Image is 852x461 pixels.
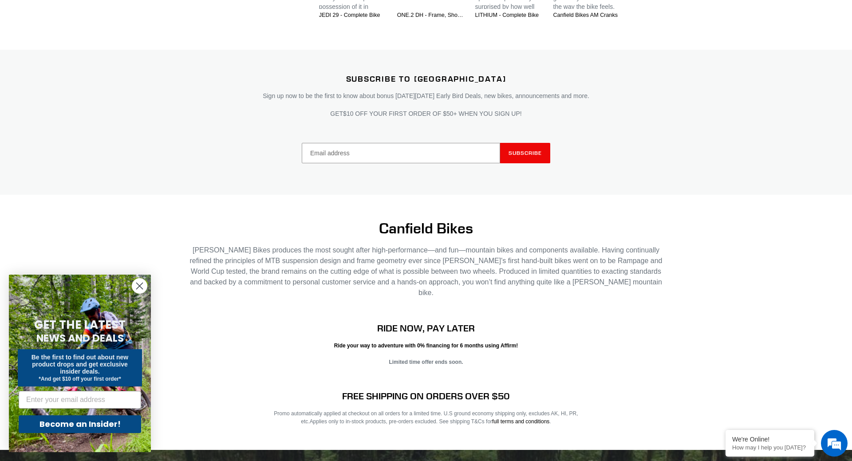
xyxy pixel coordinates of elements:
h2: Canfield Bikes [184,219,668,237]
span: *And get $10 off your first order* [39,376,121,382]
span: Subscribe [509,150,542,156]
span: Be the first to find out about new product drops and get exclusive insider deals. [32,354,129,375]
span: GET THE LATEST [34,317,126,333]
strong: Limited time offer ends soon. [389,359,463,365]
h2: RIDE NOW, PAY LATER [267,323,585,334]
div: We're Online! [732,436,808,443]
a: LITHIUM - Complete Bike [475,12,543,20]
input: Email address [302,143,500,163]
p: [PERSON_NAME] Bikes produces the most sought after high-performance—and fun—mountain bikes and co... [184,245,668,298]
p: GET$10 OFF YOUR FIRST ORDER OF $50+ WHEN YOU SIGN UP! [184,109,668,118]
button: Close dialog [132,278,147,294]
span: NEWS AND DEALS [36,331,124,345]
button: Become an Insider! [19,415,141,433]
a: full terms and conditions [492,418,549,425]
p: Promo automatically applied at checkout on all orders for a limited time. U.S ground economy ship... [267,410,585,426]
p: Sign up now to be the first to know about bonus [DATE][DATE] Early Bird Deals, new bikes, announc... [184,91,668,101]
a: Canfield Bikes AM Cranks [553,12,621,20]
strong: Ride your way to adventure with 0% financing for 6 months using Affirm! [334,343,518,349]
input: Enter your email address [19,391,141,409]
p: How may I help you today? [732,444,808,451]
h2: Subscribe to [GEOGRAPHIC_DATA] [184,74,668,84]
h2: FREE SHIPPING ON ORDERS OVER $50 [267,390,585,402]
a: JEDI 29 - Complete Bike [319,12,387,20]
a: ONE.2 DH - Frame, Shock + Fork [397,12,465,20]
button: Subscribe [500,143,550,163]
